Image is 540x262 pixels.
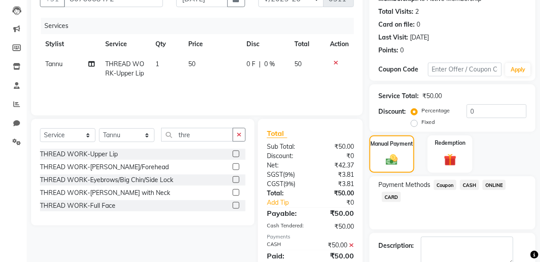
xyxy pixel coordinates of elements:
[40,150,118,159] div: THREAD WORK-Upper Lip
[483,180,506,190] span: ONLINE
[45,60,63,68] span: Tannu
[40,201,115,210] div: THREAD WORK-Full Face
[378,241,414,250] div: Description:
[161,128,233,142] input: Search or Scan
[421,107,450,115] label: Percentage
[40,188,170,198] div: THREAD WORK-[PERSON_NAME] with Neck
[378,7,413,16] div: Total Visits:
[382,192,401,202] span: CARD
[310,189,361,198] div: ₹50.00
[246,60,255,69] span: 0 F
[241,34,289,54] th: Disc
[41,18,361,34] div: Services
[260,179,310,189] div: ( )
[378,91,419,101] div: Service Total:
[260,222,310,231] div: Cash Tendered:
[285,171,293,178] span: 9%
[259,60,261,69] span: |
[267,180,283,188] span: CGST
[264,60,275,69] span: 0 %
[267,129,287,138] span: Total
[155,60,159,68] span: 1
[310,208,361,218] div: ₹50.00
[505,63,531,76] button: Apply
[267,171,283,179] span: SGST
[260,241,310,250] div: CASH
[100,34,150,54] th: Service
[421,118,435,126] label: Fixed
[400,46,404,55] div: 0
[290,34,325,54] th: Total
[40,34,100,54] th: Stylist
[417,20,420,29] div: 0
[260,198,319,207] a: Add Tip
[440,152,461,168] img: _gift.svg
[310,151,361,161] div: ₹0
[260,208,310,218] div: Payable:
[310,161,361,170] div: ₹42.37
[434,180,457,190] span: Coupon
[310,250,361,261] div: ₹50.00
[422,91,442,101] div: ₹50.00
[319,198,361,207] div: ₹0
[260,250,310,261] div: Paid:
[260,189,310,198] div: Total:
[260,142,310,151] div: Sub Total:
[260,161,310,170] div: Net:
[410,33,429,42] div: [DATE]
[378,46,398,55] div: Points:
[285,180,294,187] span: 9%
[267,233,354,241] div: Payments
[310,222,361,231] div: ₹50.00
[295,60,302,68] span: 50
[460,180,479,190] span: CASH
[260,170,310,179] div: ( )
[428,63,502,76] input: Enter Offer / Coupon Code
[378,180,430,190] span: Payment Methods
[435,139,465,147] label: Redemption
[415,7,419,16] div: 2
[150,34,183,54] th: Qty
[310,241,361,250] div: ₹50.00
[310,142,361,151] div: ₹50.00
[382,153,401,167] img: _cash.svg
[310,179,361,189] div: ₹3.81
[105,60,144,77] span: THREAD WORK-Upper Lip
[378,33,408,42] div: Last Visit:
[325,34,354,54] th: Action
[183,34,242,54] th: Price
[371,140,413,148] label: Manual Payment
[40,175,173,185] div: THREAD WORK-Eyebrows/Big Chin/Side Lock
[260,151,310,161] div: Discount:
[378,20,415,29] div: Card on file:
[378,65,428,74] div: Coupon Code
[189,60,196,68] span: 50
[310,170,361,179] div: ₹3.81
[40,163,169,172] div: THREAD WORK-[PERSON_NAME]/Forehead
[378,107,406,116] div: Discount:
